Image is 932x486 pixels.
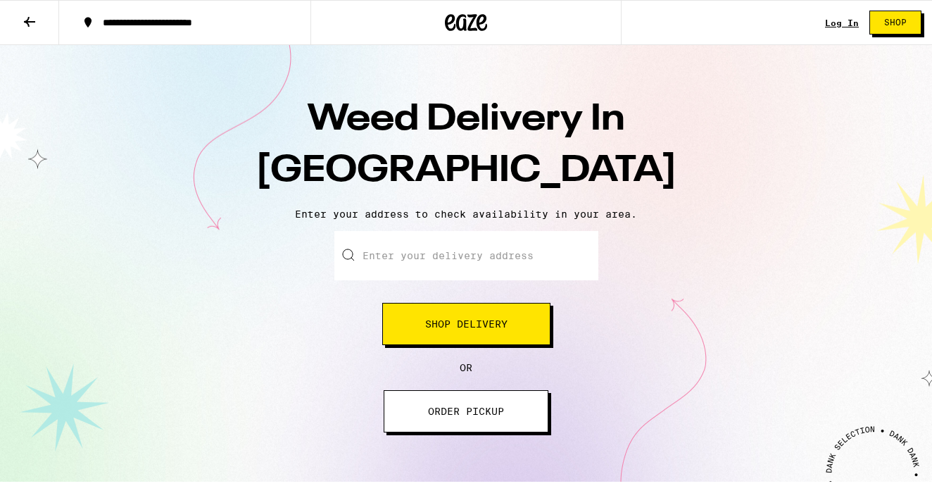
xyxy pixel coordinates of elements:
span: [GEOGRAPHIC_DATA] [256,153,677,189]
span: Shop [884,18,907,27]
a: Log In [825,18,859,27]
a: Shop [859,11,932,35]
p: Enter your address to check availability in your area. [14,208,918,220]
button: Shop [869,11,921,35]
button: ORDER PICKUP [384,390,548,432]
span: ORDER PICKUP [428,406,504,416]
input: Enter your delivery address [334,231,598,280]
h1: Weed Delivery In [220,94,712,197]
span: OR [460,362,472,373]
button: Shop Delivery [382,303,550,345]
span: Shop Delivery [425,319,508,329]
